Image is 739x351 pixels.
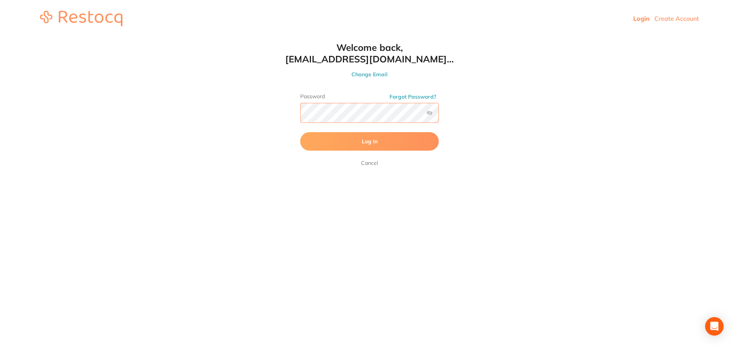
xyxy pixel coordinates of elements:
[387,93,439,100] button: Forgot Password?
[300,93,439,100] label: Password
[359,158,380,168] a: Cancel
[285,42,454,65] h1: Welcome back, [EMAIL_ADDRESS][DOMAIN_NAME]...
[654,15,699,22] a: Create Account
[285,71,454,78] button: Change Email
[300,132,439,151] button: Log In
[633,15,650,22] a: Login
[40,11,122,26] img: restocq_logo.svg
[362,138,378,145] span: Log In
[705,317,724,336] div: Open Intercom Messenger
